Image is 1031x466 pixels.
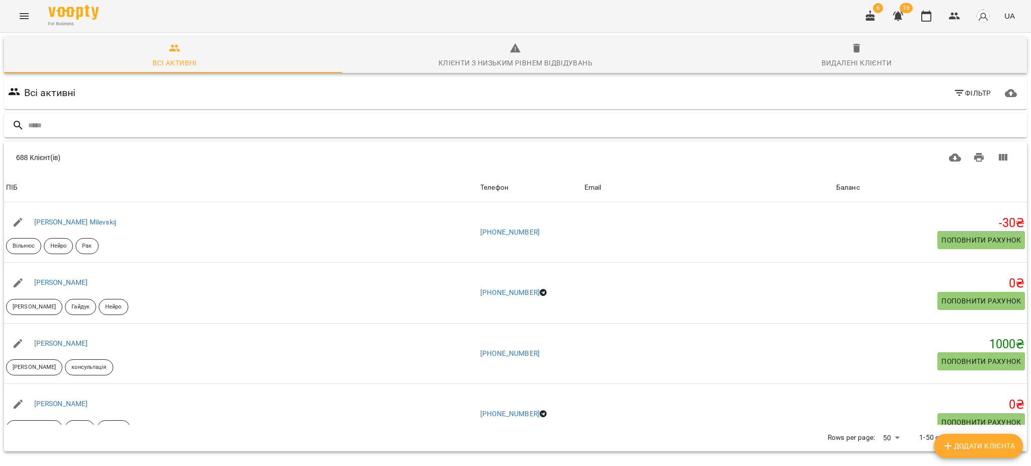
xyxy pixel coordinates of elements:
div: Видалені клієнти [822,57,892,69]
span: Поповнити рахунок [941,355,1021,367]
div: Всі активні [153,57,197,69]
a: [PHONE_NUMBER] [480,288,540,296]
button: Завантажити CSV [943,145,967,170]
p: [PERSON_NAME] [13,363,56,372]
h5: -30 ₴ [836,215,1025,231]
p: Нейро [50,242,67,251]
h6: Всі активні [24,85,76,101]
span: Баланс [836,182,1025,194]
button: Фільтр [949,84,995,102]
a: [PERSON_NAME] Milevskij [34,218,116,226]
div: [PERSON_NAME] [6,420,62,436]
span: ПІБ [6,182,476,194]
h5: 0 ₴ [836,397,1025,413]
div: [PERSON_NAME] [6,359,62,375]
span: Поповнити рахунок [941,416,1021,428]
div: консультація [65,359,113,375]
span: Телефон [480,182,580,194]
div: 50 [879,431,903,445]
span: Фільтр [953,87,991,99]
p: консультація [71,363,106,372]
span: 6 [873,3,883,13]
div: Телефон [480,182,508,194]
p: [PERSON_NAME] [13,424,56,433]
div: Клієнти з низьким рівнем відвідувань [438,57,593,69]
a: [PHONE_NUMBER] [480,228,540,236]
h5: 0 ₴ [836,276,1025,291]
button: Поповнити рахунок [937,292,1025,310]
span: Поповнити рахунок [941,234,1021,246]
div: Вільнюс [6,238,41,254]
span: Додати клієнта [942,440,1015,452]
button: Поповнити рахунок [937,413,1025,431]
div: Sort [6,182,18,194]
div: 688 Клієнт(ів) [16,152,502,163]
div: Table Toolbar [4,141,1027,174]
div: Sort [836,182,860,194]
div: Рак [76,238,98,254]
button: Додати клієнта [934,434,1023,458]
button: Поповнити рахунок [937,352,1025,370]
a: [PHONE_NUMBER] [480,349,540,357]
a: [PHONE_NUMBER] [480,410,540,418]
p: Нейро [71,424,88,433]
div: Нейро [99,299,128,315]
p: [PERSON_NAME] [13,303,56,312]
a: [PERSON_NAME] [34,339,88,347]
p: 1-50 of 688 [919,433,956,443]
button: Вигляд колонок [991,145,1015,170]
div: Sort [480,182,508,194]
button: UA [1000,7,1019,25]
img: Voopty Logo [48,5,99,20]
div: [PERSON_NAME] [6,299,62,315]
button: Menu [12,4,36,28]
div: ПІБ [6,182,18,194]
p: Нейро [105,303,122,312]
span: Email [584,182,832,194]
span: 16 [900,3,913,13]
button: Next Page [990,426,1014,450]
p: Rows per page: [828,433,875,443]
a: [PERSON_NAME] [34,400,88,408]
div: Гайдук [65,299,96,315]
div: Капітан [97,420,130,436]
p: Вільнюс [13,242,35,251]
a: [PERSON_NAME] [34,278,88,286]
p: Рак [82,242,92,251]
h5: 1000 ₴ [836,337,1025,352]
button: Друк [967,145,991,170]
div: Нейро [65,420,95,436]
p: Капітан [104,424,124,433]
div: Sort [584,182,602,194]
span: For Business [48,21,99,27]
img: avatar_s.png [976,9,990,23]
p: Гайдук [71,303,90,312]
button: Поповнити рахунок [937,231,1025,249]
span: UA [1004,11,1015,21]
div: Нейро [44,238,73,254]
div: Баланс [836,182,860,194]
div: Email [584,182,602,194]
span: Поповнити рахунок [941,295,1021,307]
